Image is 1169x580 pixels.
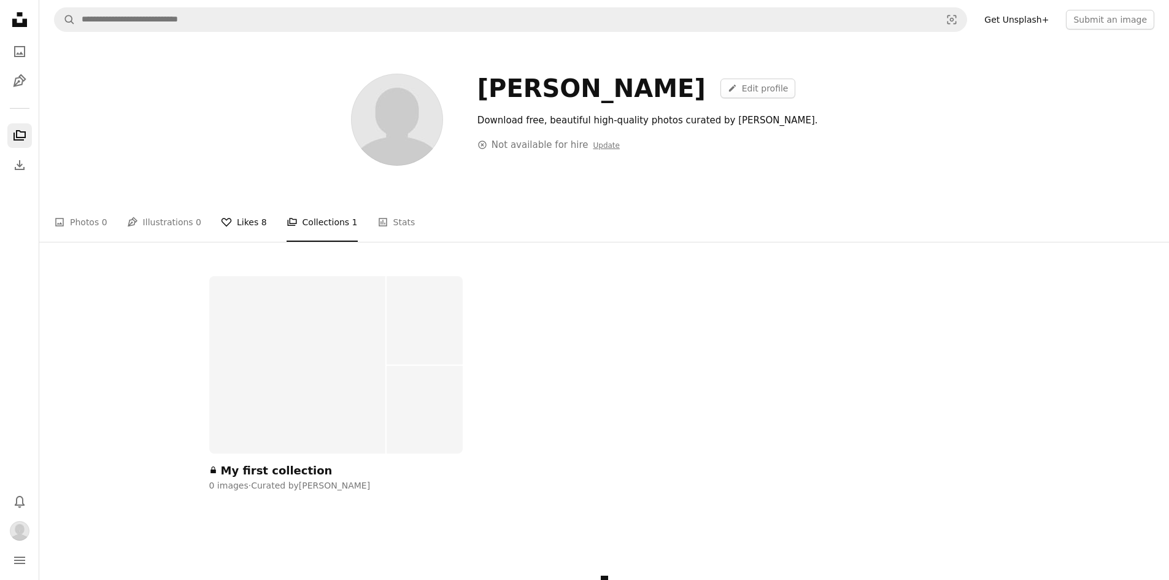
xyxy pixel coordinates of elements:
[7,39,32,64] a: Photos
[7,489,32,514] button: Notifications
[720,79,796,98] a: Edit profile
[977,10,1056,29] a: Get Unsplash+
[221,463,333,478] div: My first collection
[7,69,32,93] a: Illustrations
[102,215,107,229] span: 0
[7,519,32,543] button: Profile
[261,215,267,229] span: 8
[477,113,843,128] div: Download free, beautiful high-quality photos curated by [PERSON_NAME].
[54,7,967,32] form: Find visuals sitewide
[7,548,32,573] button: Menu
[209,480,463,492] div: 0 images · Curated by
[209,276,463,476] a: My first collection
[221,203,267,242] a: Likes 8
[55,8,75,31] button: Search Unsplash
[477,137,620,152] div: Not available for hire
[351,74,443,166] img: Avatar of user John Smirnis
[7,7,32,34] a: Home — Unsplash
[1066,10,1154,29] button: Submit an image
[196,215,201,229] span: 0
[593,141,619,150] a: Update
[7,153,32,177] a: Download History
[377,203,415,242] a: Stats
[127,203,201,242] a: Illustrations 0
[937,8,966,31] button: Visual search
[7,123,32,148] a: Collections
[477,74,706,103] div: [PERSON_NAME]
[54,203,107,242] a: Photos 0
[299,481,370,490] a: [PERSON_NAME]
[10,521,29,541] img: Avatar of user John Smirnis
